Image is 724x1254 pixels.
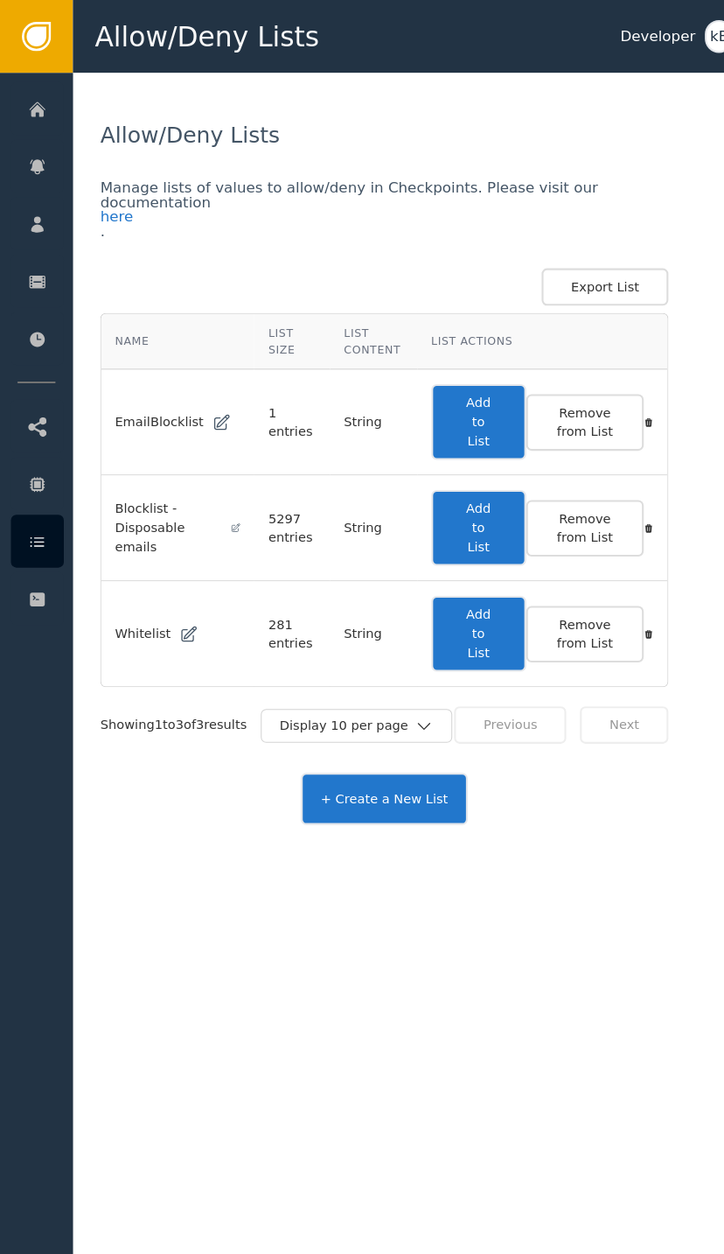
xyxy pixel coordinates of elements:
button: Remove from List [505,581,618,635]
button: kE [676,19,703,51]
div: String [330,497,387,515]
button: Add to List [414,470,505,543]
button: Remove from List [505,378,618,432]
th: Name [97,301,244,354]
div: 281 entries [257,590,303,627]
button: Display 10 per page [250,680,434,712]
th: List Content [317,301,400,354]
button: Export List [519,257,641,293]
a: here [96,201,641,215]
div: Manage lists of values to allow/deny in Checkpoints. Please visit our documentation . [96,173,641,229]
div: 5297 entries [257,488,303,525]
th: List Size [244,301,317,354]
th: List Actions [400,301,640,354]
div: 1 entries [257,387,303,424]
div: String [330,396,387,414]
span: Whitelist [110,599,164,617]
div: Display 10 per page [268,687,398,705]
span: Allow/Deny Lists [96,117,268,142]
button: Add to List [414,368,505,441]
span: Blocklist - Disposable emails [110,479,212,534]
button: Remove from List [505,480,618,534]
div: String [330,599,387,617]
button: Add to List [414,571,505,644]
span: EmailBlocklist [110,396,195,414]
button: + Create a New List [289,741,449,791]
div: Developer [595,25,666,46]
span: Allow/Deny Lists [91,16,306,55]
div: Showing 1 to 3 of 3 results [96,686,237,704]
